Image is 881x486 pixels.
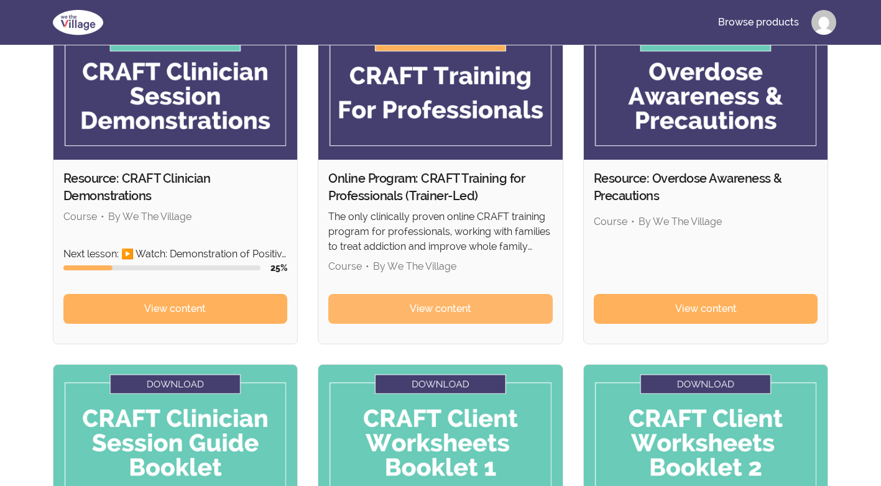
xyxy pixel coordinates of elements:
span: By We The Village [639,216,722,227]
span: By We The Village [108,211,191,222]
p: Next lesson: ▶️ Watch: Demonstration of Positive Communication 2 [63,247,288,262]
nav: Main [708,7,836,37]
span: 25 % [270,263,287,273]
span: Course [594,216,627,227]
h2: Resource: CRAFT Clinician Demonstrations [63,170,288,204]
a: View content [328,294,553,324]
a: View content [63,294,288,324]
span: • [366,260,369,272]
h2: Resource: Overdose Awareness & Precautions [594,170,818,204]
span: Course [63,211,97,222]
div: Course progress [63,265,261,270]
span: • [631,216,635,227]
img: Product image for Resource: Overdose Awareness & Precautions [584,22,828,160]
h2: Online Program: CRAFT Training for Professionals (Trainer-Led) [328,170,553,204]
span: View content [144,301,206,316]
a: View content [594,294,818,324]
span: View content [410,301,471,316]
span: View content [675,301,737,316]
span: • [101,211,104,222]
img: Profile image for Winifred [811,10,836,35]
img: Product image for Online Program: CRAFT Training for Professionals (Trainer-Led) [318,22,563,160]
p: The only clinically proven online CRAFT training program for professionals, working with families... [328,209,553,254]
img: Product image for Resource: CRAFT Clinician Demonstrations [53,22,298,160]
img: We The Village logo [45,7,111,37]
a: Browse products [708,7,809,37]
span: Course [328,260,362,272]
span: By We The Village [373,260,456,272]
